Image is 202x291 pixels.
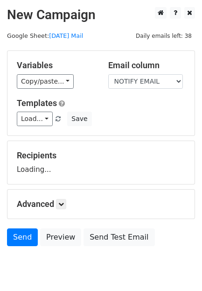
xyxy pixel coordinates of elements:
[17,74,74,89] a: Copy/paste...
[84,228,154,246] a: Send Test Email
[132,32,195,39] a: Daily emails left: 38
[17,60,94,71] h5: Variables
[40,228,81,246] a: Preview
[7,7,195,23] h2: New Campaign
[132,31,195,41] span: Daily emails left: 38
[108,60,186,71] h5: Email column
[49,32,83,39] a: [DATE] Mail
[7,228,38,246] a: Send
[17,150,185,161] h5: Recipients
[7,32,83,39] small: Google Sheet:
[17,199,185,209] h5: Advanced
[17,98,57,108] a: Templates
[17,112,53,126] a: Load...
[17,150,185,175] div: Loading...
[67,112,91,126] button: Save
